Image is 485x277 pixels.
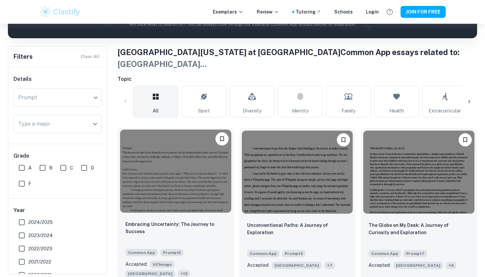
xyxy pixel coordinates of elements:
span: Sport [198,107,210,114]
span: Common App [247,250,279,257]
button: Help and Feedback [384,6,395,17]
span: 2021/2022 [28,258,51,265]
a: Tutoring [296,8,321,15]
p: Not sure what to search for? You can always look through our example Common App essays below for ... [13,21,472,28]
span: A [28,164,32,171]
span: 2023/2024 [28,232,53,239]
h6: Year [14,206,102,214]
span: Common App [125,249,158,256]
span: B [49,164,52,171]
span: [GEOGRAPHIC_DATA] ... [117,59,207,69]
button: Please log in to bookmark exemplars [215,132,229,145]
p: Accepted: [247,262,269,269]
span: Health [389,107,404,114]
span: 2022/2023 [28,245,52,252]
span: D [91,164,94,171]
span: Diversity [243,107,261,114]
img: undefined Common App example thumbnail: Unconventional Paths: A Journey of Explo [242,131,353,214]
img: undefined Common App example thumbnail: The Globe on My Desk: A Journey of Curio [363,131,474,214]
span: Prompt 5 [282,250,306,257]
h6: Filters [14,52,33,61]
img: undefined Common App example thumbnail: Embracing Uncertainty: The Journey to Su [120,130,231,213]
span: + 7 [324,262,335,269]
p: Review [257,8,279,15]
span: Family [341,107,355,114]
span: 2024/2025 [28,219,53,226]
span: + 6 [446,262,456,269]
p: Embracing Uncertainty: The Journey to Success [125,221,226,235]
span: All [153,107,159,114]
p: Unconventional Paths: A Journey of Exploration [247,222,348,236]
span: C [70,164,73,171]
p: Exemplars [213,8,243,15]
button: Please log in to bookmark exemplars [459,133,472,146]
span: Prompt 2 [160,249,183,256]
span: [GEOGRAPHIC_DATA] [393,262,443,269]
span: Prompt 7 [404,250,427,257]
button: Please log in to bookmark exemplars [337,133,350,146]
p: The Globe on My Desk: A Journey of Curiosity and Exploration [369,222,469,236]
span: Extracurricular [429,107,461,114]
a: Login [366,8,379,15]
span: [GEOGRAPHIC_DATA] [272,262,322,269]
span: Identity [292,107,308,114]
button: Open [90,119,100,129]
span: UChicago [150,261,175,268]
h6: Topic [117,75,477,83]
img: Clastify logo [39,5,81,18]
span: F [28,180,31,187]
p: Accepted: [125,261,147,268]
a: Schools [334,8,353,15]
button: JOIN FOR FREE [401,6,446,18]
h6: Grade [14,152,102,160]
span: Common App [369,250,401,257]
p: Accepted: [369,262,391,269]
h6: Details [14,75,102,83]
h1: [GEOGRAPHIC_DATA][US_STATE] at [GEOGRAPHIC_DATA] Common App essays related to: [117,46,477,70]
